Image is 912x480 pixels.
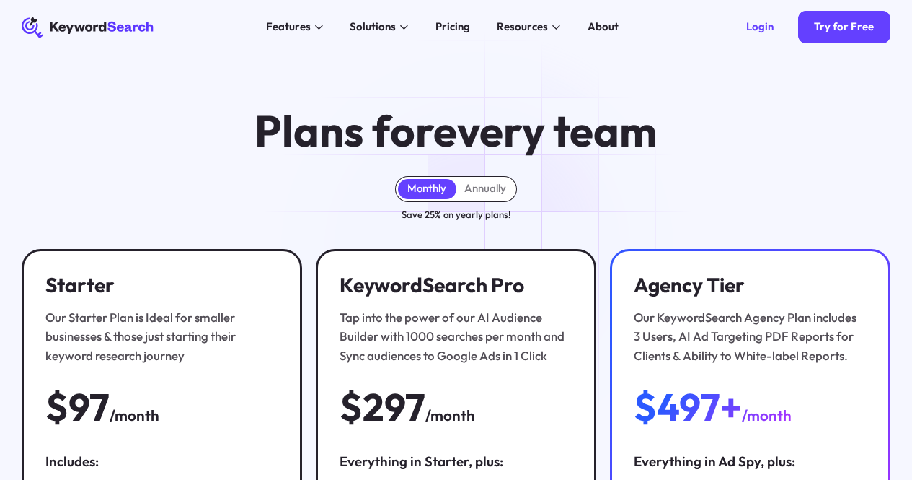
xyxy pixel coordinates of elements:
div: Features [266,19,311,35]
h3: Starter [45,273,273,297]
div: $97 [45,387,110,427]
div: Try for Free [814,20,874,34]
div: Our KeywordSearch Agency Plan includes 3 Users, AI Ad Targeting PDF Reports for Clients & Ability... [634,308,862,365]
div: Solutions [350,19,396,35]
div: About [588,19,619,35]
div: /month [110,403,159,427]
h3: Agency Tier [634,273,862,297]
span: every team [433,103,657,158]
div: /month [425,403,475,427]
a: About [580,17,627,38]
div: Save 25% on yearly plans! [402,207,510,222]
div: Pricing [435,19,470,35]
h1: Plans for [254,108,657,154]
div: Annually [464,182,506,196]
h3: KeywordSearch Pro [340,273,567,297]
div: $497+ [634,387,742,427]
div: Login [746,20,774,34]
div: Everything in Ad Spy, plus: [634,452,867,471]
div: $297 [340,387,425,427]
div: Our Starter Plan is Ideal for smaller businesses & those just starting their keyword research jou... [45,308,273,365]
div: Includes: [45,452,278,471]
div: Resources [497,19,548,35]
a: Pricing [428,17,479,38]
div: Tap into the power of our AI Audience Builder with 1000 searches per month and Sync audiences to ... [340,308,567,365]
div: /month [742,403,792,427]
div: Monthly [407,182,446,196]
div: Everything in Starter, plus: [340,452,572,471]
a: Try for Free [798,11,890,43]
a: Login [730,11,790,43]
